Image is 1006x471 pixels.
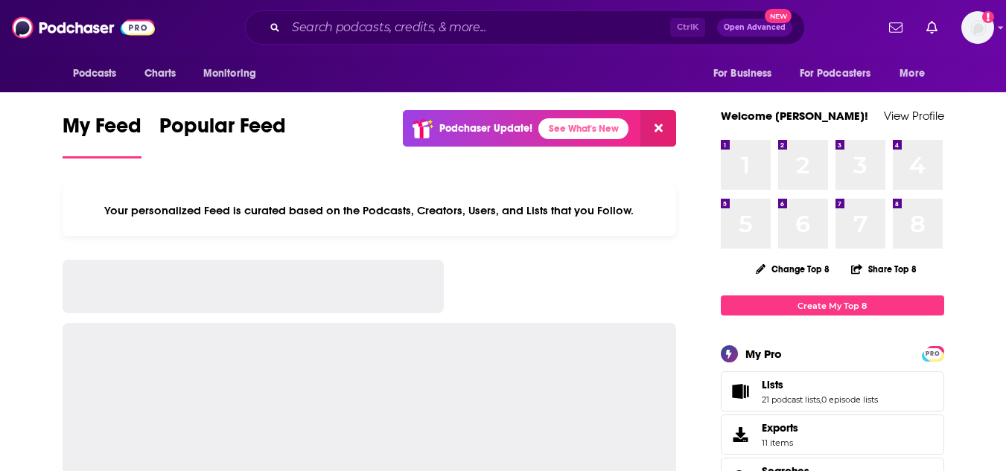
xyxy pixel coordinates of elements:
[961,11,994,44] button: Show profile menu
[726,381,756,402] a: Lists
[721,109,868,123] a: Welcome [PERSON_NAME]!
[820,394,821,405] span: ,
[193,60,276,88] button: open menu
[63,60,136,88] button: open menu
[721,371,944,411] span: Lists
[790,60,893,88] button: open menu
[883,15,908,40] a: Show notifications dropdown
[961,11,994,44] span: Logged in as megcassidy
[765,9,792,23] span: New
[203,63,256,84] span: Monitoring
[703,60,791,88] button: open menu
[144,63,176,84] span: Charts
[63,185,677,236] div: Your personalized Feed is curated based on the Podcasts, Creators, Users, and Lists that you Follow.
[762,421,798,435] span: Exports
[63,113,141,147] span: My Feed
[717,19,792,36] button: Open AdvancedNew
[135,60,185,88] a: Charts
[538,118,628,139] a: See What's New
[889,60,943,88] button: open menu
[850,254,917,283] button: Share Top 8
[286,16,670,39] input: Search podcasts, credits, & more...
[884,109,944,123] a: View Profile
[670,18,705,37] span: Ctrl K
[762,438,798,448] span: 11 items
[724,24,786,31] span: Open Advanced
[924,347,942,359] a: PRO
[982,11,994,23] svg: Add a profile image
[762,394,820,405] a: 21 podcast lists
[159,113,286,158] a: Popular Feed
[12,13,155,42] img: Podchaser - Follow, Share and Rate Podcasts
[721,414,944,455] a: Exports
[721,295,944,315] a: Create My Top 8
[920,15,943,40] a: Show notifications dropdown
[900,63,925,84] span: More
[63,113,141,158] a: My Feed
[762,378,783,391] span: Lists
[159,113,286,147] span: Popular Feed
[745,347,782,361] div: My Pro
[73,63,117,84] span: Podcasts
[821,394,878,405] a: 0 episode lists
[713,63,772,84] span: For Business
[726,424,756,445] span: Exports
[439,122,532,135] p: Podchaser Update!
[747,260,839,278] button: Change Top 8
[762,378,878,391] a: Lists
[924,348,942,359] span: PRO
[800,63,871,84] span: For Podcasters
[245,10,805,45] div: Search podcasts, credits, & more...
[961,11,994,44] img: User Profile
